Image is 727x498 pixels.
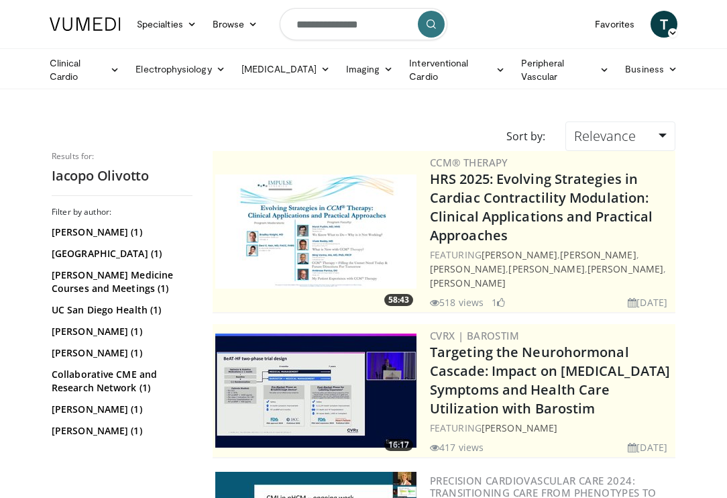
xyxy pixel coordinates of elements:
h2: Iacopo Olivotto [52,167,192,185]
a: 58:43 [215,175,416,289]
a: Business [617,56,685,83]
span: 16:17 [384,439,413,451]
a: [PERSON_NAME] (1) [52,424,189,438]
a: Specialties [129,11,205,38]
a: [MEDICAL_DATA] [233,56,338,83]
img: VuMedi Logo [50,17,121,31]
a: [PERSON_NAME] [508,262,584,275]
a: [PERSON_NAME] [560,248,636,261]
a: Clinical Cardio [42,56,127,83]
a: 16:17 [215,334,416,448]
a: UC San Diego Health (1) [52,303,189,317]
a: Imaging [338,56,402,83]
li: 518 views [430,295,484,309]
img: f3314642-f119-4bcb-83d2-db4b1a91d31e.300x170_q85_crop-smart_upscale.jpg [215,334,416,448]
li: [DATE] [628,295,667,309]
span: 58:43 [384,294,413,306]
a: [GEOGRAPHIC_DATA] (1) [52,247,189,260]
img: 3f694bbe-f46e-4e2a-ab7b-fff0935bbb6c.300x170_q85_crop-smart_upscale.jpg [215,175,416,289]
p: Results for: [52,151,192,162]
input: Search topics, interventions [280,8,447,40]
a: [PERSON_NAME] [430,277,506,289]
a: [PERSON_NAME] (1) [52,325,189,338]
div: Sort by: [496,121,555,151]
a: Peripheral Vascular [513,56,617,83]
a: [PERSON_NAME] [482,421,557,434]
a: [PERSON_NAME] [482,248,557,261]
a: [PERSON_NAME] [588,262,663,275]
li: 417 views [430,440,484,454]
a: Interventional Cardio [401,56,513,83]
a: CVRx | Barostim [430,329,519,342]
a: [PERSON_NAME] (1) [52,403,189,416]
div: FEATURING [430,421,673,435]
a: HRS 2025: Evolving Strategies in Cardiac Contractility Modulation: Clinical Applications and Prac... [430,170,653,244]
a: Collaborative CME and Research Network (1) [52,368,189,395]
span: Relevance [574,127,636,145]
a: Electrophysiology [127,56,233,83]
li: [DATE] [628,440,667,454]
a: [PERSON_NAME] Medicine Courses and Meetings (1) [52,268,189,295]
a: Relevance [565,121,675,151]
a: Targeting the Neurohormonal Cascade: Impact on [MEDICAL_DATA] Symptoms and Health Care Utilizatio... [430,343,670,417]
div: FEATURING , , , , , [430,248,673,290]
a: Favorites [587,11,642,38]
a: [PERSON_NAME] (1) [52,346,189,360]
a: Browse [205,11,266,38]
h3: Filter by author: [52,207,192,217]
a: [PERSON_NAME] [430,262,506,275]
a: [PERSON_NAME] (1) [52,226,189,239]
a: T [651,11,677,38]
li: 1 [492,295,505,309]
a: CCM® Therapy [430,156,508,169]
